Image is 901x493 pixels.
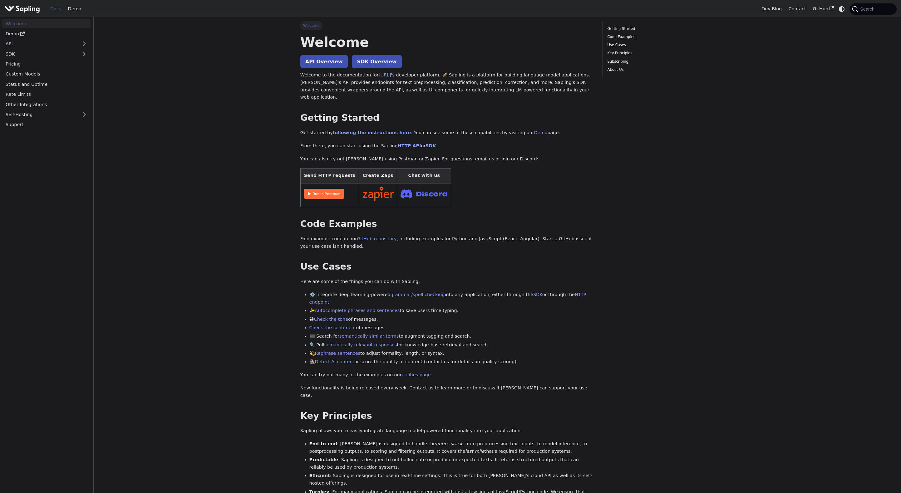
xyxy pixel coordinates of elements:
a: semantically similar terms [339,334,399,339]
th: Chat with us [397,168,451,183]
a: Rephrase sentences [315,351,360,356]
li: 🕵🏽‍♀️ or score the quality of content (contact us for details on quality scoring). [309,358,594,366]
a: GitHub [809,4,837,14]
a: Subscribing [608,59,692,65]
em: last mile [465,449,484,454]
a: Key Principles [608,50,692,56]
p: From there, you can start using the Sapling or . [300,142,594,150]
p: Get started by . You can see some of these capabilities by visiting our page. [300,129,594,137]
a: Detect AI content [315,359,354,364]
a: utilities page [401,372,431,377]
a: Check the sentiment [309,325,356,330]
a: Self-Hosting [2,110,91,119]
a: [URL] [379,72,391,77]
span: Welcome [300,21,322,30]
a: Support [2,120,91,129]
h2: Key Principles [300,410,594,422]
p: You can try out many of the examples on our . [300,371,594,379]
a: Demo [2,29,91,38]
a: API Overview [300,55,348,68]
a: Custom Models [2,70,91,79]
li: : Sapling is designed to not hallucinate or produce unexpected texts. It returns structured outpu... [309,456,594,471]
a: Other Integrations [2,100,91,109]
a: Code Examples [608,34,692,40]
h1: Welcome [300,34,594,51]
a: Autocomplete phrases and sentences [315,308,400,313]
a: Check the tone [314,317,348,322]
a: following the instructions here [333,130,411,135]
a: grammar/spell checking [391,292,445,297]
li: 🟰 Search for to augment tagging and search. [309,333,594,340]
a: HTTP API [398,143,421,148]
a: Rate Limits [2,90,91,99]
a: Use Cases [608,42,692,48]
a: SDK [426,143,436,148]
h2: Code Examples [300,218,594,230]
a: Dev Blog [758,4,785,14]
a: GitHub repository [357,236,396,241]
nav: Breadcrumbs [300,21,594,30]
p: New functionality is being released every week. Contact us to learn more or to discuss if [PERSON... [300,384,594,399]
button: Expand sidebar category 'API' [78,39,91,48]
a: Docs [47,4,65,14]
strong: End-to-end [309,441,337,446]
li: 😀 of messages. [309,316,594,323]
strong: Efficient [309,473,330,478]
li: 💫 to adjust formality, length, or syntax. [309,350,594,357]
a: Demo [65,4,85,14]
a: SDK Overview [352,55,401,68]
em: entire stack [436,441,462,446]
a: About Us [608,67,692,73]
a: Pricing [2,60,91,69]
th: Create Zaps [359,168,397,183]
a: Sapling.aiSapling.ai [4,4,42,13]
a: HTTP endpoint [309,292,586,305]
li: of messages. [309,324,594,332]
h2: Getting Started [300,112,594,124]
p: Welcome to the documentation for 's developer platform. 🚀 Sapling is a platform for building lang... [300,71,594,101]
a: Contact [785,4,810,14]
img: Join Discord [401,188,447,200]
button: Switch between dark and light mode (currently system mode) [837,4,846,13]
a: Demo [534,130,548,135]
th: Send HTTP requests [300,168,359,183]
a: SDK [2,49,78,58]
a: SDK [533,292,542,297]
a: Welcome [2,19,91,28]
li: 🔍 Pull for knowledge-base retrieval and search. [309,341,594,349]
p: Find example code in our , including examples for Python and JavaScript (React, Angular). Start a... [300,235,594,250]
a: semantically relevant responses [324,342,397,347]
strong: Predictable [309,457,338,462]
li: ⚙️ Integrate deep learning-powered into any application, either through the or through the . [309,291,594,306]
p: You can also try out [PERSON_NAME] using Postman or Zapier. For questions, email us or join our D... [300,155,594,163]
li: : [PERSON_NAME] is designed to handle the , from preprocessing text inputs, to model inference, t... [309,440,594,455]
p: Here are some of the things you can do with Sapling: [300,278,594,286]
a: API [2,39,78,48]
li: : Sapling is designed for use in real-time settings. This is true for both [PERSON_NAME]'s cloud ... [309,472,594,487]
img: Connect in Zapier [362,187,394,201]
h2: Use Cases [300,261,594,272]
img: Sapling.ai [4,4,40,13]
span: Search [858,7,878,12]
button: Expand sidebar category 'SDK' [78,49,91,58]
a: Getting Started [608,26,692,32]
li: ✨ to save users time typing. [309,307,594,315]
p: Sapling allows you to easily integrate language model-powered functionality into your application. [300,427,594,435]
a: Status and Uptime [2,80,91,89]
img: Run in Postman [304,189,344,199]
button: Search (Command+K) [849,3,896,15]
